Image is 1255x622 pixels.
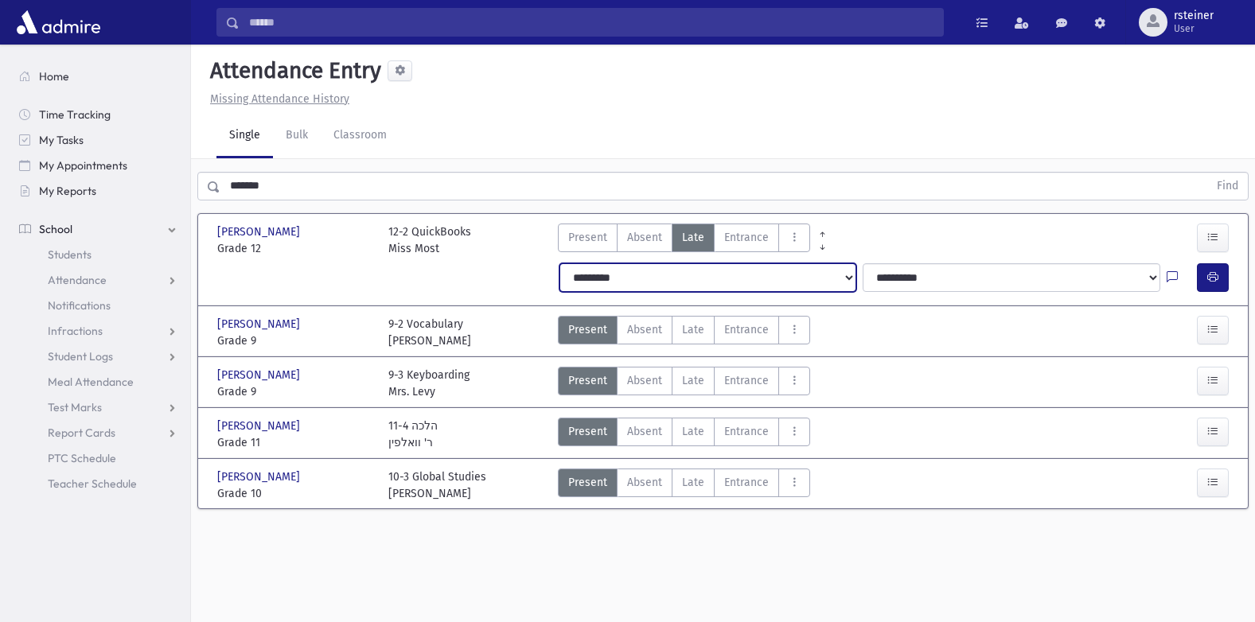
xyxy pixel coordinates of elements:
[217,316,303,332] span: [PERSON_NAME]
[6,293,190,318] a: Notifications
[1207,173,1248,200] button: Find
[39,69,69,84] span: Home
[204,57,381,84] h5: Attendance Entry
[6,216,190,242] a: School
[217,367,303,383] span: [PERSON_NAME]
[217,434,372,451] span: Grade 11
[217,418,303,434] span: [PERSON_NAME]
[724,372,769,389] span: Entrance
[682,321,704,338] span: Late
[6,102,190,127] a: Time Tracking
[724,321,769,338] span: Entrance
[388,418,438,451] div: 11-4 הלכה ר' וואלפין
[558,224,810,257] div: AttTypes
[217,468,303,485] span: [PERSON_NAME]
[1174,22,1214,35] span: User
[39,107,111,122] span: Time Tracking
[217,224,303,240] span: [PERSON_NAME]
[48,426,115,440] span: Report Cards
[6,267,190,293] a: Attendance
[558,316,810,349] div: AttTypes
[6,369,190,395] a: Meal Attendance
[48,273,107,287] span: Attendance
[48,451,116,465] span: PTC Schedule
[627,474,662,491] span: Absent
[627,229,662,246] span: Absent
[6,445,190,471] a: PTC Schedule
[39,184,96,198] span: My Reports
[724,229,769,246] span: Entrance
[627,423,662,440] span: Absent
[6,395,190,420] a: Test Marks
[6,127,190,153] a: My Tasks
[48,400,102,414] span: Test Marks
[627,372,662,389] span: Absent
[217,485,372,502] span: Grade 10
[6,242,190,267] a: Students
[682,229,704,246] span: Late
[388,468,486,502] div: 10-3 Global Studies [PERSON_NAME]
[39,222,72,236] span: School
[39,133,84,147] span: My Tasks
[217,383,372,400] span: Grade 9
[724,423,769,440] span: Entrance
[682,423,704,440] span: Late
[6,471,190,496] a: Teacher Schedule
[204,92,349,106] a: Missing Attendance History
[388,316,471,349] div: 9-2 Vocabulary [PERSON_NAME]
[48,324,103,338] span: Infractions
[724,474,769,491] span: Entrance
[321,114,399,158] a: Classroom
[39,158,127,173] span: My Appointments
[6,420,190,445] a: Report Cards
[558,367,810,400] div: AttTypes
[240,8,943,37] input: Search
[6,318,190,344] a: Infractions
[6,153,190,178] a: My Appointments
[627,321,662,338] span: Absent
[6,64,190,89] a: Home
[558,418,810,451] div: AttTypes
[6,344,190,369] a: Student Logs
[48,247,92,262] span: Students
[558,468,810,502] div: AttTypes
[216,114,273,158] a: Single
[210,92,349,106] u: Missing Attendance History
[388,224,471,257] div: 12-2 QuickBooks Miss Most
[48,476,137,491] span: Teacher Schedule
[273,114,321,158] a: Bulk
[388,367,470,400] div: 9-3 Keyboarding Mrs. Levy
[568,229,607,246] span: Present
[568,423,607,440] span: Present
[1174,10,1214,22] span: rsteiner
[48,375,134,389] span: Meal Attendance
[48,349,113,363] span: Student Logs
[48,298,111,313] span: Notifications
[13,6,104,38] img: AdmirePro
[568,474,607,491] span: Present
[217,332,372,349] span: Grade 9
[217,240,372,257] span: Grade 12
[6,178,190,204] a: My Reports
[568,372,607,389] span: Present
[682,474,704,491] span: Late
[682,372,704,389] span: Late
[568,321,607,338] span: Present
